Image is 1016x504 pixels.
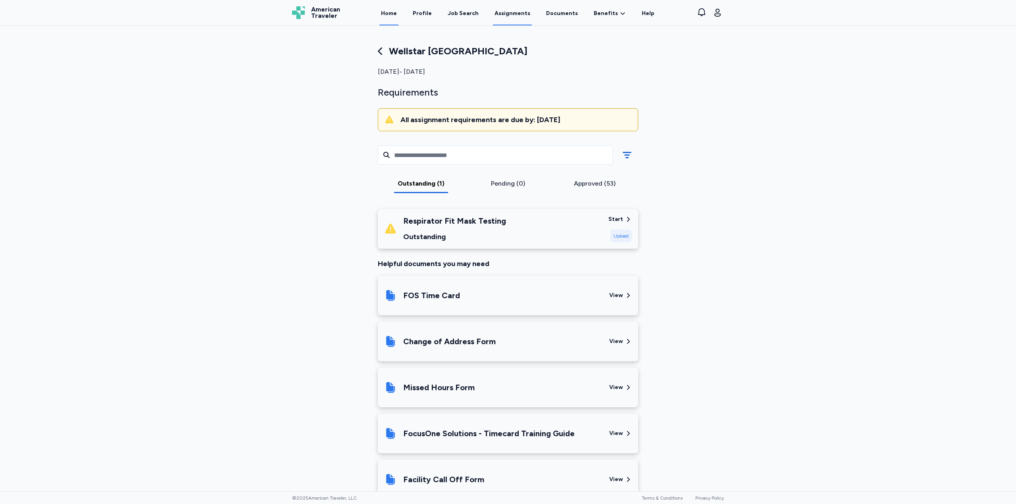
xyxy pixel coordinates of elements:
[400,115,631,125] div: All assignment requirements are due by: [DATE]
[642,495,683,501] a: Terms & Conditions
[610,230,632,242] div: Upload
[378,67,638,77] div: [DATE] - [DATE]
[403,382,475,393] div: Missed Hours Form
[609,383,623,391] div: View
[292,495,357,501] span: © 2025 American Traveler, LLC
[609,291,623,299] div: View
[403,231,506,242] div: Outstanding
[594,10,618,17] span: Benefits
[378,45,638,57] div: Wellstar [GEOGRAPHIC_DATA]
[594,10,626,17] a: Benefits
[609,429,623,437] div: View
[554,179,635,188] div: Approved (53)
[695,495,724,501] a: Privacy Policy
[403,428,575,439] div: FocusOne Solutions - Timecard Training Guide
[493,1,532,25] a: Assignments
[379,1,398,25] a: Home
[403,215,506,226] div: Respirator Fit Mask Testing
[378,86,638,99] div: Requirements
[609,337,623,345] div: View
[381,179,462,188] div: Outstanding (1)
[403,290,460,301] div: FOS Time Card
[403,474,484,485] div: Facility Call Off Form
[311,6,340,19] span: American Traveler
[609,475,623,483] div: View
[378,258,638,269] div: Helpful documents you may need
[608,215,623,223] div: Start
[468,179,548,188] div: Pending (0)
[403,336,496,347] div: Change of Address Form
[448,10,479,17] div: Job Search
[292,6,305,19] img: Logo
